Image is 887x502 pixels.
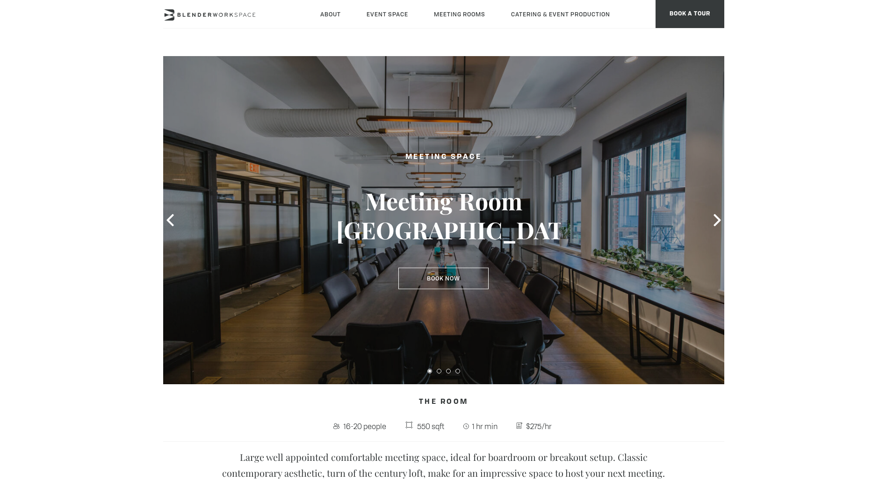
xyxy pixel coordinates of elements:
[341,419,389,434] span: 16-20 people
[524,419,554,434] span: $275/hr
[163,394,724,411] h4: The Room
[470,419,500,434] span: 1 hr min
[415,419,447,434] span: 550 sqft
[336,186,551,244] h3: Meeting Room [GEOGRAPHIC_DATA]
[398,268,489,289] a: Book Now
[336,151,551,163] h2: Meeting Space
[210,449,678,481] p: Large well appointed comfortable meeting space, ideal for boardroom or breakout setup. Classic co...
